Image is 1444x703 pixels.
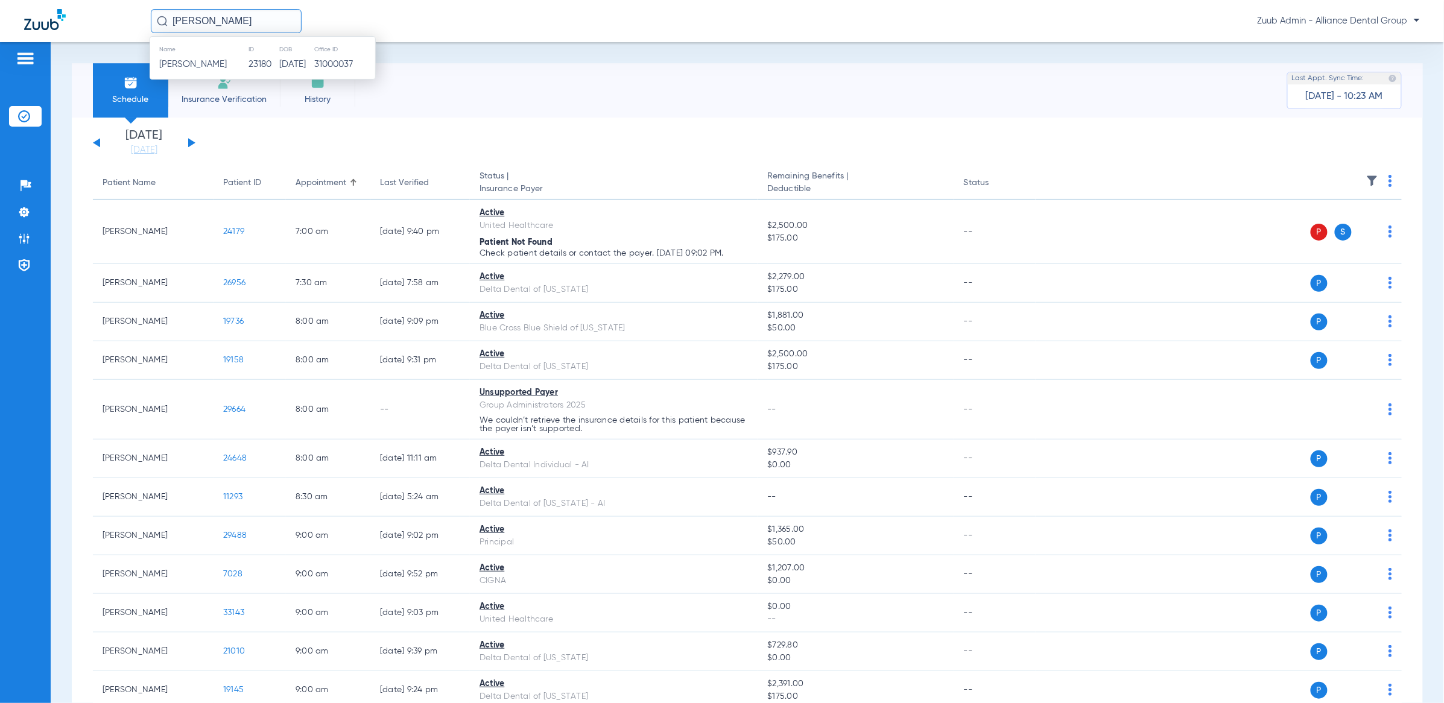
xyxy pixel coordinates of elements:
td: [DATE] 5:24 AM [370,478,470,517]
td: 7:30 AM [286,264,370,303]
td: [DATE] 9:02 PM [370,517,470,555]
div: Appointment [296,177,346,189]
th: Status [954,166,1036,200]
span: 33143 [223,608,244,617]
span: 29664 [223,405,245,414]
img: group-dot-blue.svg [1389,568,1392,580]
span: P [1311,489,1328,506]
td: [DATE] 11:11 AM [370,440,470,478]
td: [DATE] 9:03 PM [370,594,470,632]
div: Patient Name [103,177,204,189]
div: Active [480,446,748,459]
div: CIGNA [480,575,748,587]
li: [DATE] [108,130,180,156]
div: United Healthcare [480,613,748,626]
td: [PERSON_NAME] [93,632,214,671]
div: Last Verified [380,177,429,189]
img: hamburger-icon [16,51,35,66]
span: Last Appt. Sync Time: [1292,72,1364,84]
div: Active [480,348,748,361]
span: $0.00 [767,575,945,587]
div: United Healthcare [480,219,748,232]
span: $2,500.00 [767,219,945,232]
td: -- [954,341,1036,380]
span: $0.00 [767,459,945,471]
span: $937.90 [767,446,945,459]
span: P [1311,605,1328,622]
span: $175.00 [767,690,945,703]
td: [DATE] 9:52 PM [370,555,470,594]
span: P [1311,528,1328,544]
span: $2,279.00 [767,271,945,283]
span: Schedule [102,93,159,106]
td: -- [370,380,470,440]
span: 11293 [223,493,242,501]
span: P [1311,682,1328,699]
td: [PERSON_NAME] [93,440,214,478]
div: Blue Cross Blue Shield of [US_STATE] [480,322,748,335]
div: Active [480,562,748,575]
div: Appointment [296,177,361,189]
div: Active [480,523,748,536]
span: [DATE] - 10:23 AM [1306,90,1383,102]
span: Insurance Payer [480,183,748,195]
span: 19145 [223,686,244,694]
td: -- [954,440,1036,478]
span: $1,881.00 [767,309,945,322]
span: $729.80 [767,639,945,652]
td: -- [954,380,1036,440]
td: 7:00 AM [286,200,370,264]
input: Search for patients [151,9,302,33]
span: -- [767,405,776,414]
span: 21010 [223,647,245,655]
span: 29488 [223,531,247,540]
a: [DATE] [108,144,180,156]
img: last sync help info [1389,74,1397,83]
td: 8:00 AM [286,440,370,478]
td: [PERSON_NAME] [93,341,214,380]
th: Remaining Benefits | [758,166,954,200]
div: Active [480,639,748,652]
span: -- [767,493,776,501]
span: $50.00 [767,322,945,335]
div: Active [480,678,748,690]
div: Active [480,601,748,613]
img: group-dot-blue.svg [1389,277,1392,289]
span: 24648 [223,454,247,462]
img: Schedule [124,75,138,90]
span: P [1311,224,1328,241]
span: $50.00 [767,536,945,549]
span: $175.00 [767,361,945,373]
span: Patient Not Found [480,238,553,247]
img: Manual Insurance Verification [217,75,232,90]
span: 24179 [223,227,244,236]
span: 19158 [223,356,244,364]
img: group-dot-blue.svg [1389,529,1392,541]
span: 26956 [223,279,245,287]
td: 9:00 AM [286,632,370,671]
span: P [1311,643,1328,660]
span: $175.00 [767,283,945,296]
p: Check patient details or contact the payer. [DATE] 09:02 PM. [480,249,748,257]
span: $0.00 [767,652,945,664]
td: [DATE] 9:40 PM [370,200,470,264]
td: [DATE] 9:09 PM [370,303,470,341]
p: We couldn’t retrieve the insurance details for this patient because the payer isn’t supported. [480,416,748,433]
div: Delta Dental of [US_STATE] [480,690,748,703]
div: Delta Dental of [US_STATE] [480,361,748,373]
img: group-dot-blue.svg [1389,225,1392,238]
img: History [311,75,325,90]
td: -- [954,200,1036,264]
td: 23180 [248,56,279,73]
img: group-dot-blue.svg [1389,403,1392,415]
td: 9:00 AM [286,517,370,555]
img: group-dot-blue.svg [1389,315,1392,327]
td: [PERSON_NAME] [93,380,214,440]
td: -- [954,478,1036,517]
img: group-dot-blue.svg [1389,607,1392,619]
td: 9:00 AM [286,555,370,594]
div: Group Administrators 2025 [480,399,748,412]
span: P [1311,352,1328,369]
div: Principal [480,536,748,549]
div: Patient Name [103,177,156,189]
